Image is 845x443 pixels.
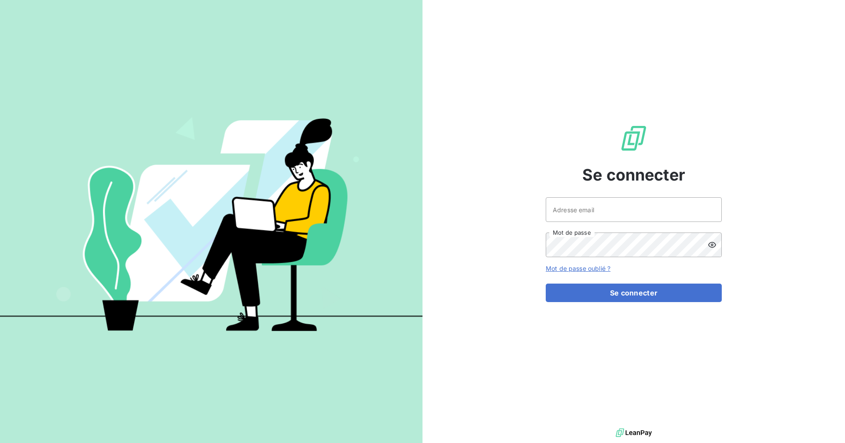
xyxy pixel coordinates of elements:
a: Mot de passe oublié ? [546,265,610,272]
input: placeholder [546,197,722,222]
span: Se connecter [582,163,685,187]
img: Logo LeanPay [620,124,648,152]
img: logo [616,426,652,439]
button: Se connecter [546,284,722,302]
